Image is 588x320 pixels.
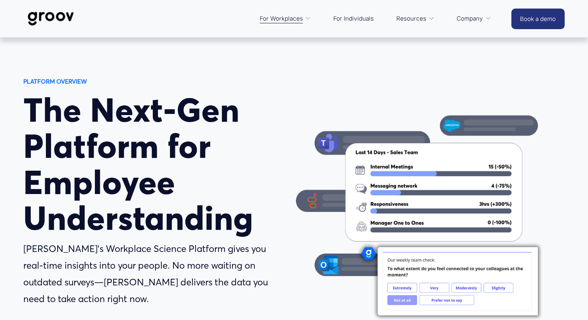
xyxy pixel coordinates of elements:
[260,13,303,24] span: For Workplaces
[23,92,292,236] h1: The Next-Gen Platform for Employee Understanding
[396,13,426,24] span: Resources
[392,9,438,28] a: folder dropdown
[23,241,269,307] p: [PERSON_NAME]’s Workplace Science Platform gives you real-time insights into your people. No more...
[511,9,564,29] a: Book a demo
[23,78,87,85] strong: PLATFORM OVERVIEW
[256,9,315,28] a: folder dropdown
[23,6,78,31] img: Groov | Workplace Science Platform | Unlock Performance | Drive Results
[457,13,483,24] span: Company
[329,9,378,28] a: For Individuals
[453,9,495,28] a: folder dropdown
